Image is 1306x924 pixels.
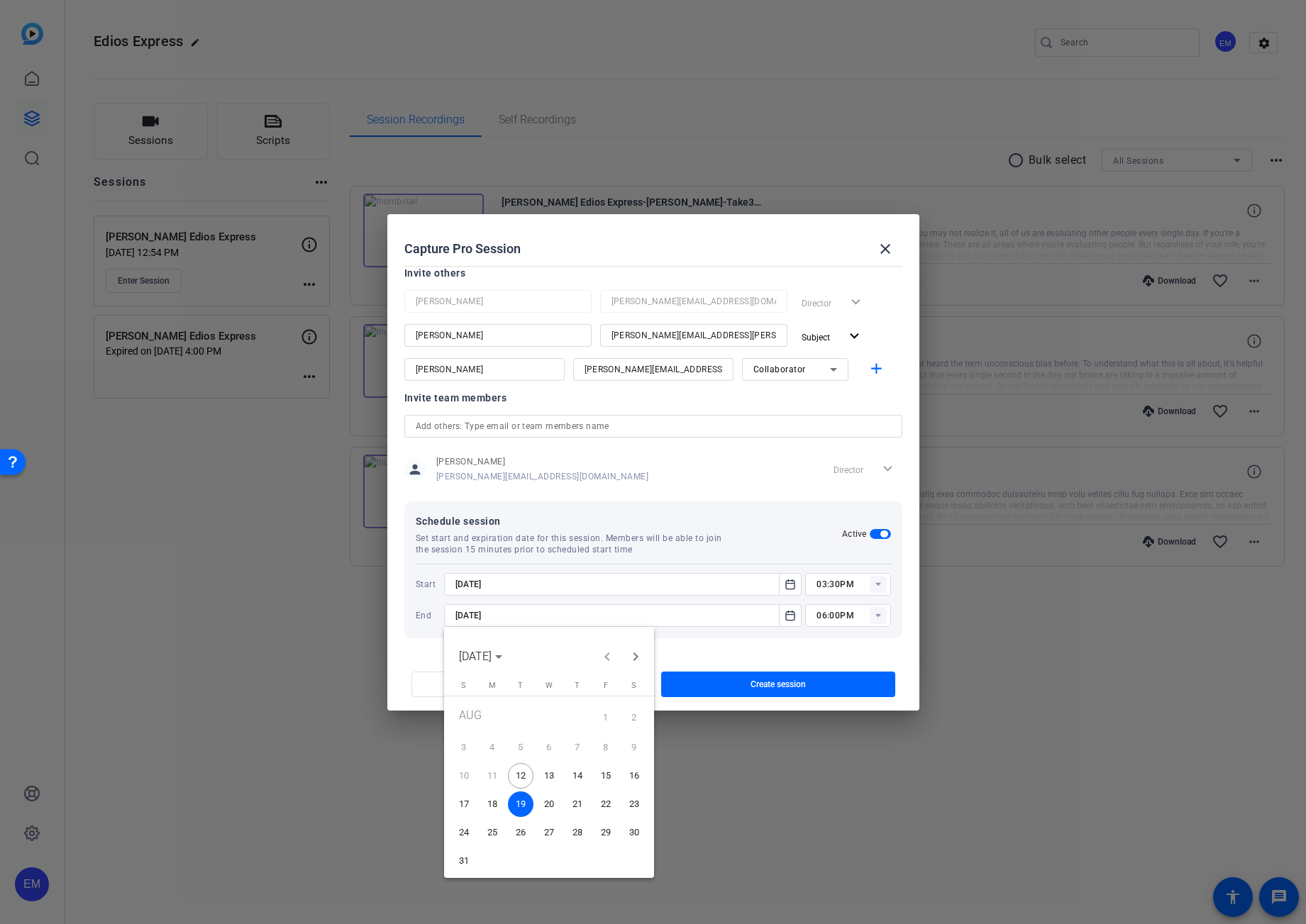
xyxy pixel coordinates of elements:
span: 6 [536,735,562,760]
button: August 17, 2025 [450,790,478,818]
span: 2 [621,703,647,732]
button: August 11, 2025 [478,762,507,790]
button: August 20, 2025 [535,790,563,818]
span: 23 [621,791,647,817]
button: August 19, 2025 [507,790,535,818]
button: Choose month and year [453,644,508,669]
button: August 30, 2025 [620,818,648,847]
button: August 28, 2025 [563,818,592,847]
span: 3 [451,735,477,760]
span: T [575,681,580,690]
span: 4 [480,735,505,760]
button: August 4, 2025 [478,733,507,762]
span: 18 [480,791,505,817]
button: August 5, 2025 [507,733,535,762]
span: 24 [451,820,477,845]
span: [DATE] [459,650,492,663]
button: August 13, 2025 [535,762,563,790]
span: 21 [565,791,590,817]
span: 31 [451,848,477,874]
span: 10 [451,763,477,789]
span: 17 [451,791,477,817]
button: August 25, 2025 [478,818,507,847]
span: 11 [480,763,505,789]
button: August 9, 2025 [620,733,648,762]
span: 13 [536,763,562,789]
button: August 7, 2025 [563,733,592,762]
button: August 18, 2025 [478,790,507,818]
button: August 22, 2025 [592,790,620,818]
button: August 1, 2025 [592,701,620,733]
span: T [518,681,523,690]
button: August 31, 2025 [450,847,478,875]
span: 28 [565,820,590,845]
button: August 8, 2025 [592,733,620,762]
span: W [546,681,553,690]
span: S [461,681,466,690]
button: Next month [621,642,650,671]
span: 25 [480,820,505,845]
span: 30 [621,820,647,845]
button: August 3, 2025 [450,733,478,762]
button: August 24, 2025 [450,818,478,847]
span: 29 [593,820,619,845]
span: 15 [593,763,619,789]
span: 8 [593,735,619,760]
span: 12 [508,763,533,789]
button: August 26, 2025 [507,818,535,847]
button: August 14, 2025 [563,762,592,790]
span: M [489,681,496,690]
button: August 10, 2025 [450,762,478,790]
span: 22 [593,791,619,817]
button: August 23, 2025 [620,790,648,818]
span: 14 [565,763,590,789]
span: 20 [536,791,562,817]
span: 5 [508,735,533,760]
span: 27 [536,820,562,845]
button: August 29, 2025 [592,818,620,847]
button: August 16, 2025 [620,762,648,790]
span: 1 [593,703,619,732]
button: August 2, 2025 [620,701,648,733]
td: AUG [450,701,592,733]
span: 16 [621,763,647,789]
span: S [631,681,636,690]
span: 9 [621,735,647,760]
span: F [604,681,608,690]
span: 26 [508,820,533,845]
span: 19 [508,791,533,817]
button: August 15, 2025 [592,762,620,790]
button: August 27, 2025 [535,818,563,847]
span: 7 [565,735,590,760]
button: August 12, 2025 [507,762,535,790]
button: August 21, 2025 [563,790,592,818]
button: August 6, 2025 [535,733,563,762]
